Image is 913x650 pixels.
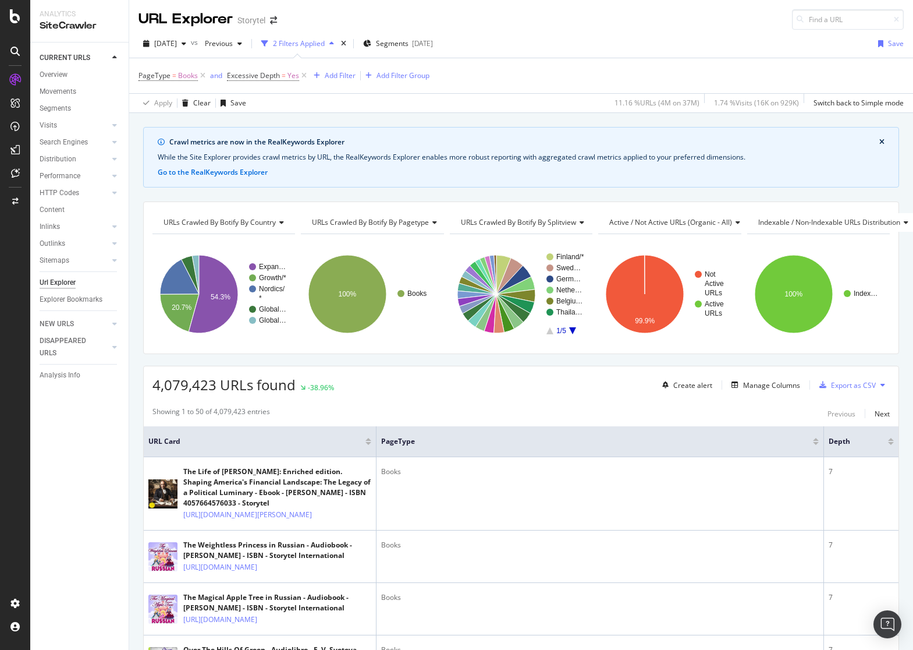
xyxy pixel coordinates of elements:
[40,119,57,132] div: Visits
[556,297,582,305] text: Belgiu…
[230,98,246,108] div: Save
[829,592,894,603] div: 7
[40,136,109,149] a: Search Engines
[183,509,312,521] a: [URL][DOMAIN_NAME][PERSON_NAME]
[40,318,74,330] div: NEW URLS
[138,70,170,80] span: PageType
[876,135,887,150] button: close banner
[815,376,876,394] button: Export as CSV
[40,255,69,267] div: Sitemaps
[40,119,109,132] a: Visits
[158,167,268,178] button: Go to the RealKeywords Explorer
[40,69,120,81] a: Overview
[287,68,299,84] span: Yes
[154,98,172,108] div: Apply
[358,34,438,53] button: Segments[DATE]
[259,305,286,313] text: Global…
[40,103,120,115] a: Segments
[607,213,749,232] h4: Active / Not Active URLs
[237,15,265,26] div: Storytel
[784,290,802,298] text: 100%
[412,38,433,48] div: [DATE]
[705,289,722,297] text: URLs
[200,34,247,53] button: Previous
[40,52,90,64] div: CURRENT URLS
[873,34,904,53] button: Save
[339,38,349,50] div: times
[40,103,71,115] div: Segments
[172,70,176,80] span: =
[259,316,286,324] text: Global…
[829,540,894,550] div: 7
[40,69,68,81] div: Overview
[635,317,655,325] text: 99.9%
[727,378,800,392] button: Manage Columns
[40,277,76,289] div: Url Explorer
[376,70,429,80] div: Add Filter Group
[152,375,296,394] span: 4,079,423 URLs found
[282,70,286,80] span: =
[888,38,904,48] div: Save
[40,170,109,182] a: Performance
[673,380,712,390] div: Create alert
[875,409,890,419] div: Next
[556,286,582,294] text: Nethe…
[40,187,79,199] div: HTTP Codes
[227,70,280,80] span: Excessive Depth
[705,280,724,288] text: Active
[152,407,270,421] div: Showing 1 to 50 of 4,079,423 entries
[381,436,795,447] span: PageType
[598,243,739,345] svg: A chart.
[809,94,904,112] button: Switch back to Simple mode
[301,243,442,345] div: A chart.
[310,213,446,232] h4: URLs Crawled By Botify By pagetype
[747,243,888,345] svg: A chart.
[312,217,429,227] span: URLs Crawled By Botify By pagetype
[152,243,293,345] svg: A chart.
[148,595,177,624] img: main image
[169,137,879,147] div: Crawl metrics are now in the RealKeywords Explorer
[381,592,819,603] div: Books
[714,98,799,108] div: 1.74 % Visits ( 16K on 929K )
[376,38,408,48] span: Segments
[40,335,109,359] a: DISAPPEARED URLS
[210,70,222,81] button: and
[339,290,357,298] text: 100%
[259,274,286,282] text: Growth/*
[161,213,293,232] h4: URLs Crawled By Botify By country
[831,380,876,390] div: Export as CSV
[40,136,88,149] div: Search Engines
[193,98,211,108] div: Clear
[40,170,80,182] div: Performance
[556,264,581,272] text: Swed…
[148,436,363,447] span: URL Card
[40,204,65,216] div: Content
[216,94,246,112] button: Save
[138,9,233,29] div: URL Explorer
[164,217,276,227] span: URLs Crawled By Botify By country
[200,38,233,48] span: Previous
[183,592,371,613] div: The Magical Apple Tree in Russian - Audiobook - [PERSON_NAME] - ISBN - Storytel International
[743,380,800,390] div: Manage Columns
[450,243,591,345] div: A chart.
[148,471,177,517] img: main image
[614,98,699,108] div: 11.16 % URLs ( 4M on 37M )
[40,204,120,216] a: Content
[191,37,200,47] span: vs
[758,217,900,227] span: Indexable / Non-Indexable URLs distribution
[40,86,76,98] div: Movements
[138,94,172,112] button: Apply
[873,610,901,638] div: Open Intercom Messenger
[40,294,120,306] a: Explorer Bookmarks
[854,289,878,298] text: Index…
[270,16,277,24] div: arrow-right-arrow-left
[177,94,211,112] button: Clear
[658,376,712,394] button: Create alert
[178,68,198,84] span: Books
[273,38,325,48] div: 2 Filters Applied
[40,318,109,330] a: NEW URLS
[40,369,80,381] div: Analysis Info
[40,187,109,199] a: HTTP Codes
